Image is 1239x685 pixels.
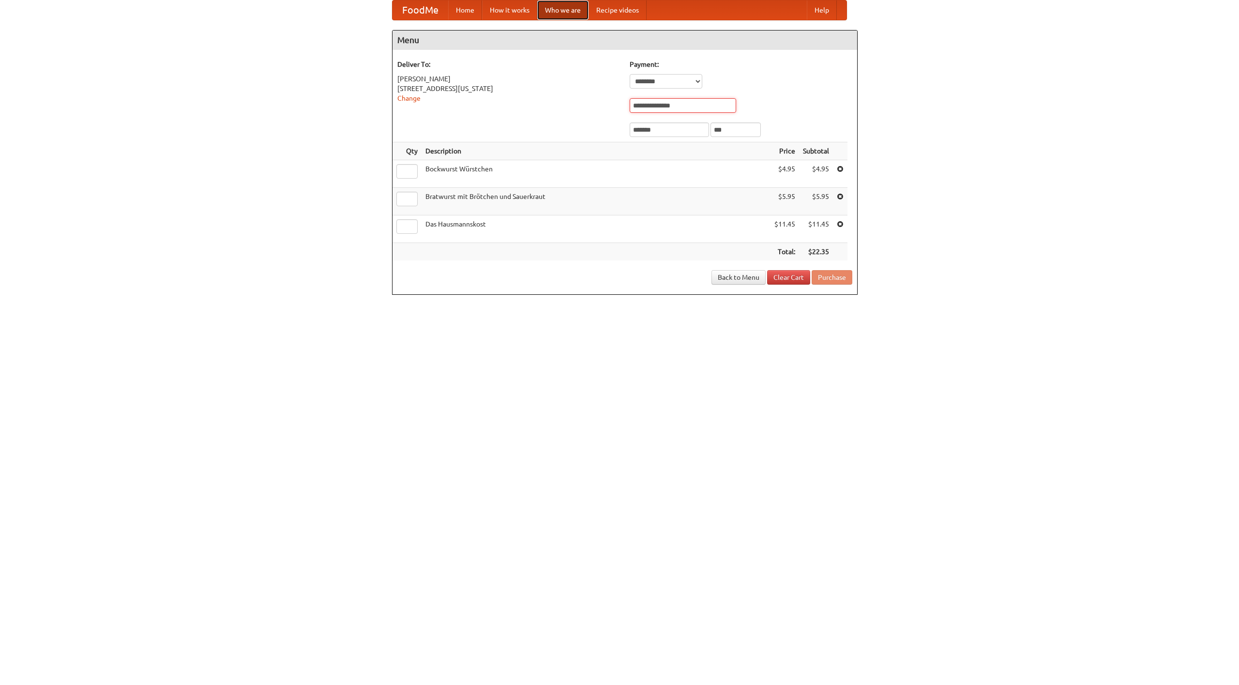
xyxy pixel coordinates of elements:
[393,30,857,50] h4: Menu
[771,215,799,243] td: $11.45
[422,188,771,215] td: Bratwurst mit Brötchen und Sauerkraut
[482,0,537,20] a: How it works
[397,60,620,69] h5: Deliver To:
[771,243,799,261] th: Total:
[807,0,837,20] a: Help
[393,0,448,20] a: FoodMe
[422,142,771,160] th: Description
[630,60,852,69] h5: Payment:
[799,243,833,261] th: $22.35
[448,0,482,20] a: Home
[589,0,647,20] a: Recipe videos
[397,94,421,102] a: Change
[767,270,810,285] a: Clear Cart
[812,270,852,285] button: Purchase
[397,74,620,84] div: [PERSON_NAME]
[422,215,771,243] td: Das Hausmannskost
[422,160,771,188] td: Bockwurst Würstchen
[397,84,620,93] div: [STREET_ADDRESS][US_STATE]
[799,160,833,188] td: $4.95
[799,188,833,215] td: $5.95
[393,142,422,160] th: Qty
[537,0,589,20] a: Who we are
[771,160,799,188] td: $4.95
[771,188,799,215] td: $5.95
[799,215,833,243] td: $11.45
[799,142,833,160] th: Subtotal
[711,270,766,285] a: Back to Menu
[771,142,799,160] th: Price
